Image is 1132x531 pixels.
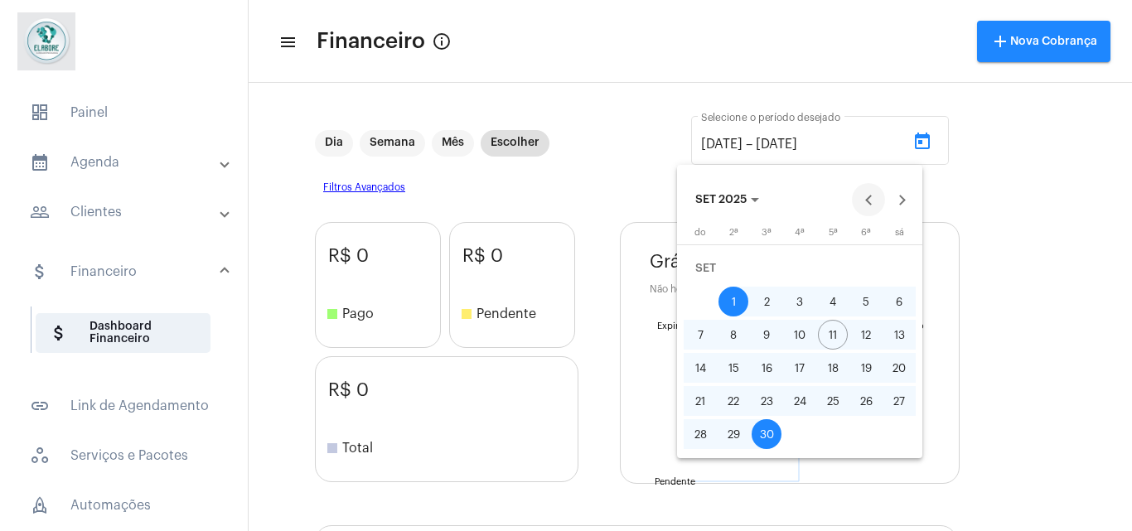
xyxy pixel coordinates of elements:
button: 7 de setembro de 2025 [684,318,717,351]
button: 17 de setembro de 2025 [783,351,816,384]
td: SET [684,252,916,285]
div: 14 [685,353,715,383]
button: 12 de setembro de 2025 [849,318,883,351]
div: 13 [884,320,914,350]
div: 26 [851,386,881,416]
button: 16 de setembro de 2025 [750,351,783,384]
button: 21 de setembro de 2025 [684,384,717,418]
button: 19 de setembro de 2025 [849,351,883,384]
div: 21 [685,386,715,416]
span: SET 2025 [695,194,747,205]
button: 23 de setembro de 2025 [750,384,783,418]
button: 11 de setembro de 2025 [816,318,849,351]
button: 1 de setembro de 2025 [717,285,750,318]
div: 22 [718,386,748,416]
div: 16 [752,353,781,383]
div: 10 [785,320,815,350]
div: 23 [752,386,781,416]
span: 4ª [795,228,805,237]
div: 4 [818,287,848,316]
button: 29 de setembro de 2025 [717,418,750,451]
div: 29 [718,419,748,449]
button: 4 de setembro de 2025 [816,285,849,318]
button: 30 de setembro de 2025 [750,418,783,451]
button: 5 de setembro de 2025 [849,285,883,318]
div: 3 [785,287,815,316]
span: 2ª [729,228,738,237]
span: 6ª [861,228,871,237]
div: 9 [752,320,781,350]
span: do [694,228,706,237]
span: 5ª [829,228,838,237]
button: 27 de setembro de 2025 [883,384,916,418]
div: 6 [884,287,914,316]
div: 7 [685,320,715,350]
div: 2 [752,287,781,316]
button: 13 de setembro de 2025 [883,318,916,351]
button: 2 de setembro de 2025 [750,285,783,318]
button: 20 de setembro de 2025 [883,351,916,384]
button: 28 de setembro de 2025 [684,418,717,451]
button: 24 de setembro de 2025 [783,384,816,418]
div: 27 [884,386,914,416]
span: 3ª [762,228,772,237]
span: sá [895,228,904,237]
button: 10 de setembro de 2025 [783,318,816,351]
div: 19 [851,353,881,383]
div: 8 [718,320,748,350]
button: Choose month and year [682,183,772,216]
div: 30 [752,419,781,449]
button: Next month [885,183,918,216]
button: 14 de setembro de 2025 [684,351,717,384]
div: 28 [685,419,715,449]
button: 22 de setembro de 2025 [717,384,750,418]
button: Previous month [852,183,885,216]
div: 5 [851,287,881,316]
div: 17 [785,353,815,383]
div: 24 [785,386,815,416]
button: 6 de setembro de 2025 [883,285,916,318]
button: 25 de setembro de 2025 [816,384,849,418]
div: 11 [818,320,848,350]
div: 20 [884,353,914,383]
button: 8 de setembro de 2025 [717,318,750,351]
button: 18 de setembro de 2025 [816,351,849,384]
div: 25 [818,386,848,416]
button: 3 de setembro de 2025 [783,285,816,318]
div: 1 [718,287,748,316]
button: 26 de setembro de 2025 [849,384,883,418]
div: 18 [818,353,848,383]
div: 12 [851,320,881,350]
button: 9 de setembro de 2025 [750,318,783,351]
button: 15 de setembro de 2025 [717,351,750,384]
div: 15 [718,353,748,383]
